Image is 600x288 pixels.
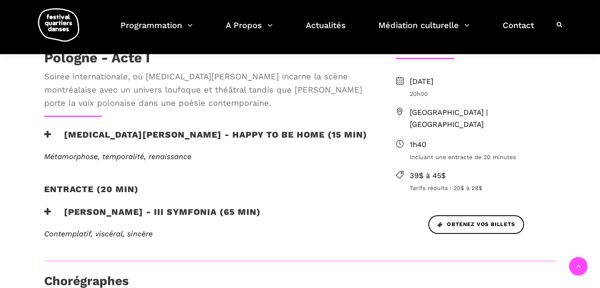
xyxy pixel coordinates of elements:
[437,220,515,229] span: Obtenez vos billets
[410,152,556,162] span: Incluant une entracte de 20 minutes
[503,18,534,43] a: Contact
[44,152,191,161] span: Métamorphose, temporalité, renaissance
[410,107,556,131] span: [GEOGRAPHIC_DATA] | [GEOGRAPHIC_DATA]
[410,76,556,88] span: [DATE]
[428,215,524,234] a: Obtenez vos billets
[120,18,193,43] a: Programmation
[44,129,367,150] h3: [MEDICAL_DATA][PERSON_NAME] - Happy to be home (15 min)
[44,207,261,227] h3: [PERSON_NAME] - III Symfonia (65 min)
[410,139,556,151] span: 1h40
[378,18,470,43] a: Médiation culturelle
[306,18,346,43] a: Actualités
[410,170,556,182] span: 39$ à 45$
[44,70,369,109] span: Soirée internationale, où [MEDICAL_DATA][PERSON_NAME] incarne la scène montréalaise avec un unive...
[410,89,556,98] span: 20h00
[44,229,153,238] span: Contemplatif, viscéral, sincère
[410,183,556,193] span: Tarifs réduits : 20$ à 28$
[38,8,79,42] img: logo-fqd-med
[44,184,139,205] h2: Entracte (20 min)
[226,18,273,43] a: A Propos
